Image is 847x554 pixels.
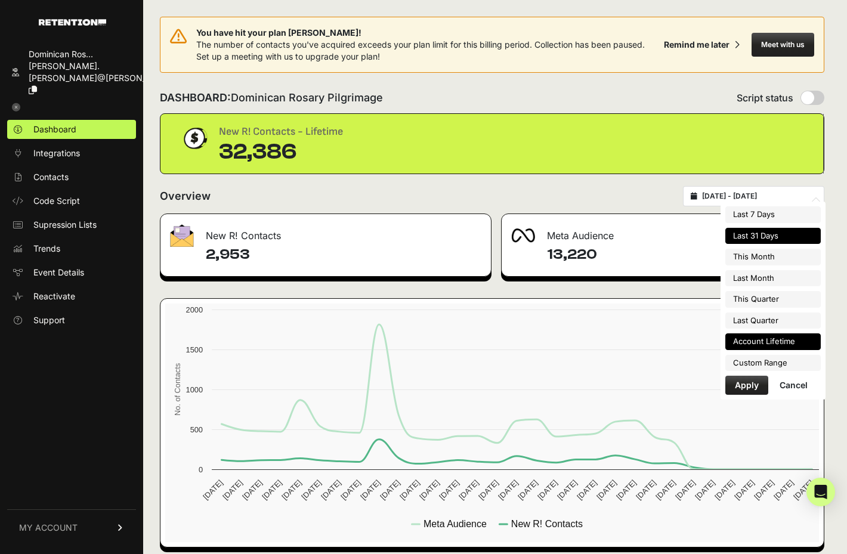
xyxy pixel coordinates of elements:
span: Trends [33,243,60,255]
text: [DATE] [536,478,559,502]
text: [DATE] [260,478,283,502]
text: [DATE] [437,478,460,502]
text: [DATE] [477,478,500,502]
li: This Quarter [725,291,821,308]
span: You have hit your plan [PERSON_NAME]! [196,27,659,39]
text: [DATE] [280,478,303,502]
span: Support [33,314,65,326]
span: Contacts [33,171,69,183]
a: Dashboard [7,120,136,139]
text: No. of Contacts [173,363,182,416]
a: Support [7,311,136,330]
text: [DATE] [634,478,657,502]
text: [DATE] [201,478,224,502]
div: Open Intercom Messenger [806,478,835,506]
a: Integrations [7,144,136,163]
span: Event Details [33,267,84,278]
span: Dashboard [33,123,76,135]
h4: 13,220 [547,245,814,264]
text: [DATE] [319,478,342,502]
text: [DATE] [772,478,795,502]
text: Meta Audience [423,519,487,529]
li: Last Month [725,270,821,287]
div: New R! Contacts [160,214,491,250]
div: New R! Contacts - Lifetime [219,123,343,140]
text: [DATE] [378,478,401,502]
h2: DASHBOARD: [160,89,383,106]
span: The number of contacts you've acquired exceeds your plan limit for this billing period. Collectio... [196,39,645,61]
text: New R! Contacts [511,519,583,529]
li: This Month [725,249,821,265]
text: 1000 [186,385,203,394]
text: [DATE] [595,478,618,502]
text: 1500 [186,345,203,354]
text: [DATE] [693,478,716,502]
div: Remind me later [664,39,729,51]
li: Account Lifetime [725,333,821,350]
span: Dominican Rosary Pilgrimage [231,91,383,104]
text: [DATE] [752,478,775,502]
text: [DATE] [555,478,579,502]
a: Dominican Ros... [PERSON_NAME].[PERSON_NAME]@[PERSON_NAME]... [7,45,136,100]
div: 32,386 [219,140,343,164]
text: [DATE] [240,478,264,502]
text: [DATE] [496,478,520,502]
a: Event Details [7,263,136,282]
text: [DATE] [221,478,244,502]
span: Code Script [33,195,80,207]
a: Supression Lists [7,215,136,234]
h2: Overview [160,188,211,205]
text: [DATE] [713,478,736,502]
text: [DATE] [575,478,598,502]
text: [DATE] [299,478,323,502]
a: Code Script [7,191,136,211]
text: [DATE] [398,478,421,502]
text: 2000 [186,305,203,314]
text: 0 [199,465,203,474]
a: Contacts [7,168,136,187]
span: Integrations [33,147,80,159]
li: Last 7 Days [725,206,821,223]
span: Reactivate [33,290,75,302]
li: Custom Range [725,355,821,372]
button: Remind me later [659,34,744,55]
div: Dominican Ros... [29,48,181,60]
img: Retention.com [39,19,106,26]
text: [DATE] [516,478,539,502]
a: Reactivate [7,287,136,306]
text: [DATE] [339,478,362,502]
button: Apply [725,376,768,395]
span: [PERSON_NAME].[PERSON_NAME]@[PERSON_NAME]... [29,61,181,83]
a: MY ACCOUNT [7,509,136,546]
span: MY ACCOUNT [19,522,78,534]
text: 500 [190,425,203,434]
span: Supression Lists [33,219,97,231]
text: [DATE] [358,478,382,502]
text: [DATE] [732,478,756,502]
span: Script status [737,91,793,105]
img: dollar-coin-05c43ed7efb7bc0c12610022525b4bbbb207c7efeef5aecc26f025e68dcafac9.png [180,123,209,153]
div: Meta Audience [502,214,824,250]
text: [DATE] [673,478,697,502]
h4: 2,953 [206,245,481,264]
a: Trends [7,239,136,258]
li: Last 31 Days [725,228,821,244]
text: [DATE] [457,478,480,502]
button: Cancel [770,376,817,395]
text: [DATE] [654,478,677,502]
text: [DATE] [418,478,441,502]
li: Last Quarter [725,312,821,329]
text: [DATE] [792,478,815,502]
text: [DATE] [614,478,638,502]
button: Meet with us [752,33,814,57]
img: fa-meta-2f981b61bb99beabf952f7030308934f19ce035c18b003e963880cc3fabeebb7.png [511,228,535,243]
img: fa-envelope-19ae18322b30453b285274b1b8af3d052b27d846a4fbe8435d1a52b978f639a2.png [170,224,194,247]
